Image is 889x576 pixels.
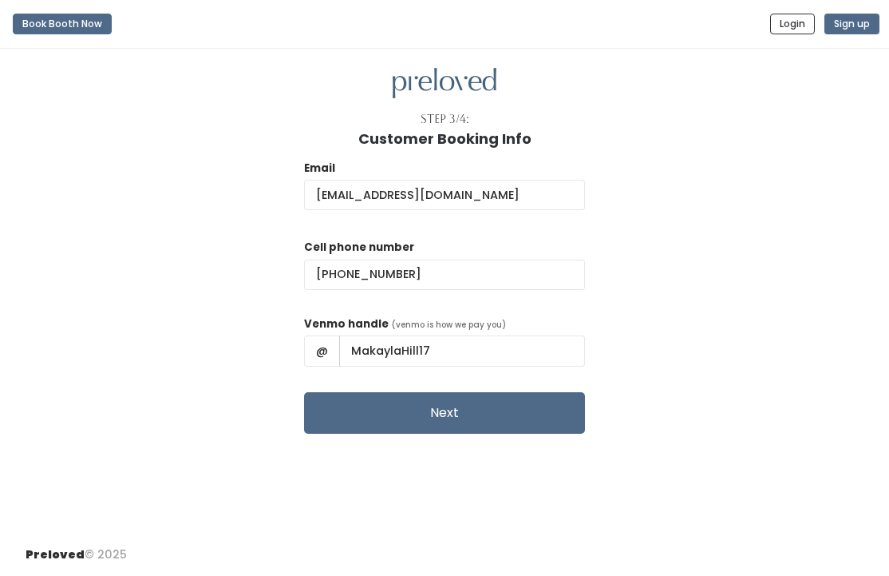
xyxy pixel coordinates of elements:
[304,392,585,434] button: Next
[358,131,531,147] h1: Customer Booking Info
[26,534,127,563] div: © 2025
[393,68,496,99] img: preloved logo
[26,546,85,562] span: Preloved
[304,316,389,332] label: Venmo handle
[304,161,335,177] label: Email
[13,6,112,42] a: Book Booth Now
[304,336,340,366] span: @
[304,240,414,256] label: Cell phone number
[770,14,815,34] button: Login
[824,14,879,34] button: Sign up
[421,111,469,128] div: Step 3/4:
[13,14,112,34] button: Book Booth Now
[304,260,585,290] input: (___) ___-____
[392,319,506,331] span: (venmo is how we pay you)
[304,180,585,210] input: @ .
